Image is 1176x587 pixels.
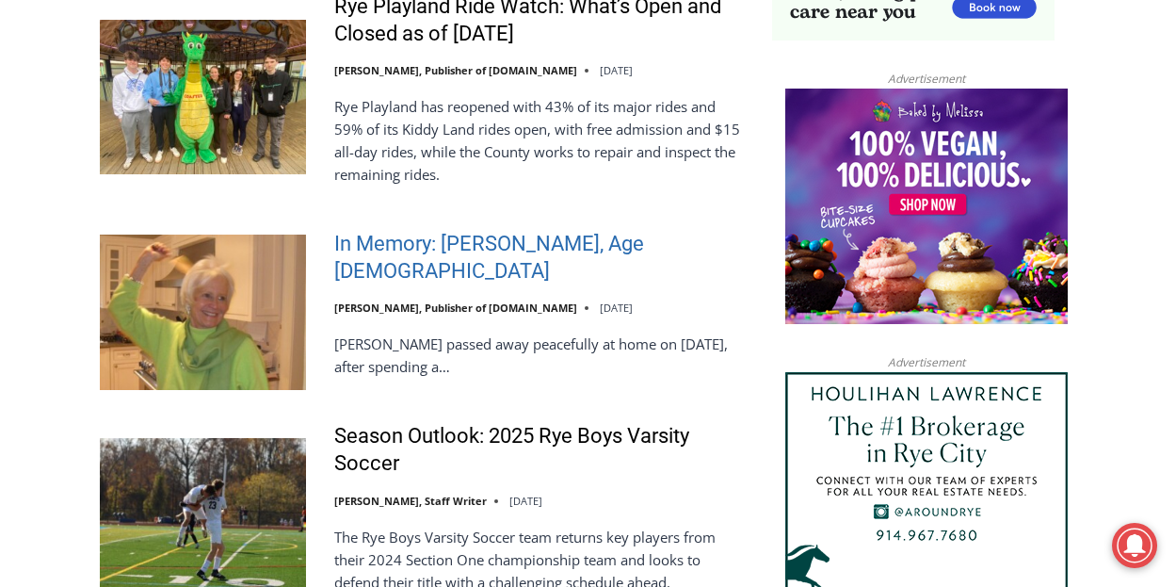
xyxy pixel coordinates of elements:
[509,494,542,508] time: [DATE]
[334,63,577,77] a: [PERSON_NAME], Publisher of [DOMAIN_NAME]
[785,89,1068,324] img: Baked by Melissa
[334,301,577,315] a: [PERSON_NAME], Publisher of [DOMAIN_NAME]
[6,194,185,266] span: Open Tues. - Sun. [PHONE_NUMBER]
[1,189,189,235] a: Open Tues. - Sun. [PHONE_NUMBER]
[600,301,633,315] time: [DATE]
[600,63,633,77] time: [DATE]
[869,353,984,371] span: Advertisement
[334,95,748,186] p: Rye Playland has reopened with 43% of its major rides and 59% of its Kiddy Land rides open, with ...
[194,118,277,225] div: "clearly one of the favorites in the [GEOGRAPHIC_DATA] neighborhood"
[334,423,748,477] a: Season Outlook: 2025 Rye Boys Varsity Soccer
[334,231,748,285] a: In Memory: [PERSON_NAME], Age [DEMOGRAPHIC_DATA]
[334,333,748,378] p: [PERSON_NAME] passed away peacefully at home on [DATE], after spending a…
[475,1,890,183] div: "[PERSON_NAME] and I covered the [DATE] Parade, which was a really eye opening experience as I ha...
[453,183,912,235] a: Intern @ [DOMAIN_NAME]
[492,188,873,230] span: Intern @ [DOMAIN_NAME]
[869,70,984,88] span: Advertisement
[334,494,487,508] a: [PERSON_NAME], Staff Writer
[100,20,306,174] img: Rye Playland Ride Watch: What’s Open and Closed as of Thursday, September 4, 2025
[100,235,306,389] img: In Memory: Barbara de Frondeville, Age 88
